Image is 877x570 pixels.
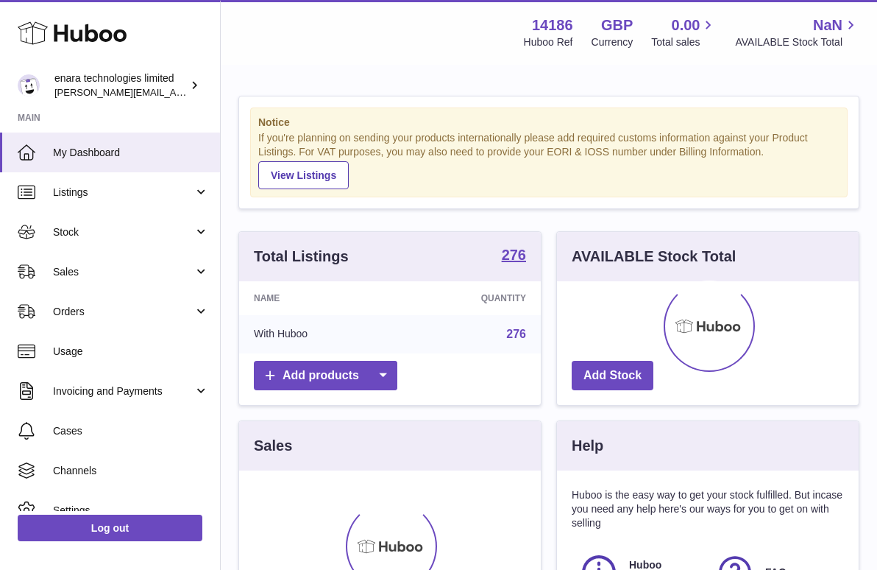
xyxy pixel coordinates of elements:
[254,436,292,456] h3: Sales
[502,247,526,262] strong: 276
[524,35,573,49] div: Huboo Ref
[735,35,859,49] span: AVAILABLE Stock Total
[258,161,349,189] a: View Listings
[506,328,526,340] a: 276
[258,131,839,189] div: If you're planning on sending your products internationally please add required customs informati...
[572,247,736,267] h3: AVAILABLE Stock Total
[651,35,717,49] span: Total sales
[53,464,209,478] span: Channels
[254,247,349,267] h3: Total Listings
[53,265,193,279] span: Sales
[53,424,209,438] span: Cases
[53,225,193,239] span: Stock
[572,488,844,530] p: Huboo is the easy way to get your stock fulfilled. But incase you need any help here's our ways f...
[601,15,633,35] strong: GBP
[532,15,573,35] strong: 14186
[54,86,295,98] span: [PERSON_NAME][EMAIL_ADDRESS][DOMAIN_NAME]
[254,361,397,391] a: Add products
[651,15,717,49] a: 0.00 Total sales
[572,361,653,391] a: Add Stock
[258,116,839,130] strong: Notice
[592,35,633,49] div: Currency
[53,146,209,160] span: My Dashboard
[239,315,398,353] td: With Huboo
[735,15,859,49] a: NaN AVAILABLE Stock Total
[53,504,209,518] span: Settings
[53,186,193,200] span: Listings
[53,305,193,319] span: Orders
[398,281,541,315] th: Quantity
[672,15,700,35] span: 0.00
[239,281,398,315] th: Name
[502,247,526,265] a: 276
[53,384,193,398] span: Invoicing and Payments
[18,74,40,96] img: Dee@enara.co
[54,71,187,99] div: enara technologies limited
[53,345,209,359] span: Usage
[18,515,202,541] a: Log out
[572,436,603,456] h3: Help
[813,15,842,35] span: NaN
